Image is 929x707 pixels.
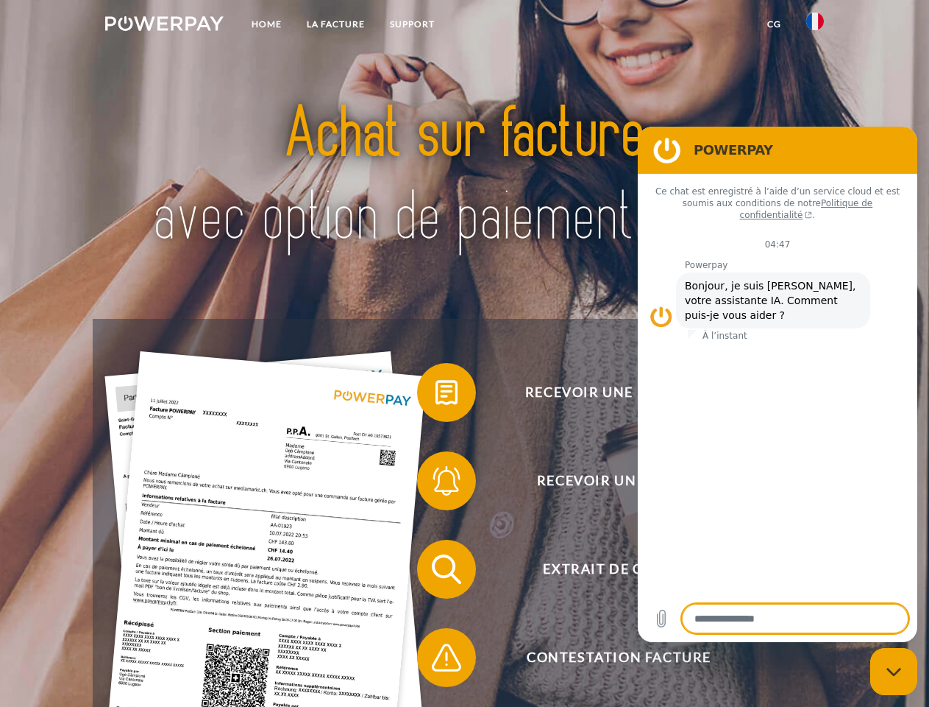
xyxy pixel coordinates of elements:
[428,551,465,588] img: qb_search.svg
[428,639,465,676] img: qb_warning.svg
[438,628,799,687] span: Contestation Facture
[417,540,800,599] button: Extrait de compte
[239,11,294,38] a: Home
[438,363,799,422] span: Recevoir une facture ?
[755,11,794,38] a: CG
[417,363,800,422] button: Recevoir une facture ?
[294,11,377,38] a: LA FACTURE
[428,462,465,499] img: qb_bell.svg
[377,11,447,38] a: Support
[438,540,799,599] span: Extrait de compte
[417,628,800,687] button: Contestation Facture
[140,71,789,282] img: title-powerpay_fr.svg
[806,13,824,30] img: fr
[438,451,799,510] span: Recevoir un rappel?
[638,127,917,642] iframe: Fenêtre de messagerie
[417,451,800,510] button: Recevoir un rappel?
[428,374,465,411] img: qb_bill.svg
[870,648,917,695] iframe: Bouton de lancement de la fenêtre de messagerie, conversation en cours
[105,16,224,31] img: logo-powerpay-white.svg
